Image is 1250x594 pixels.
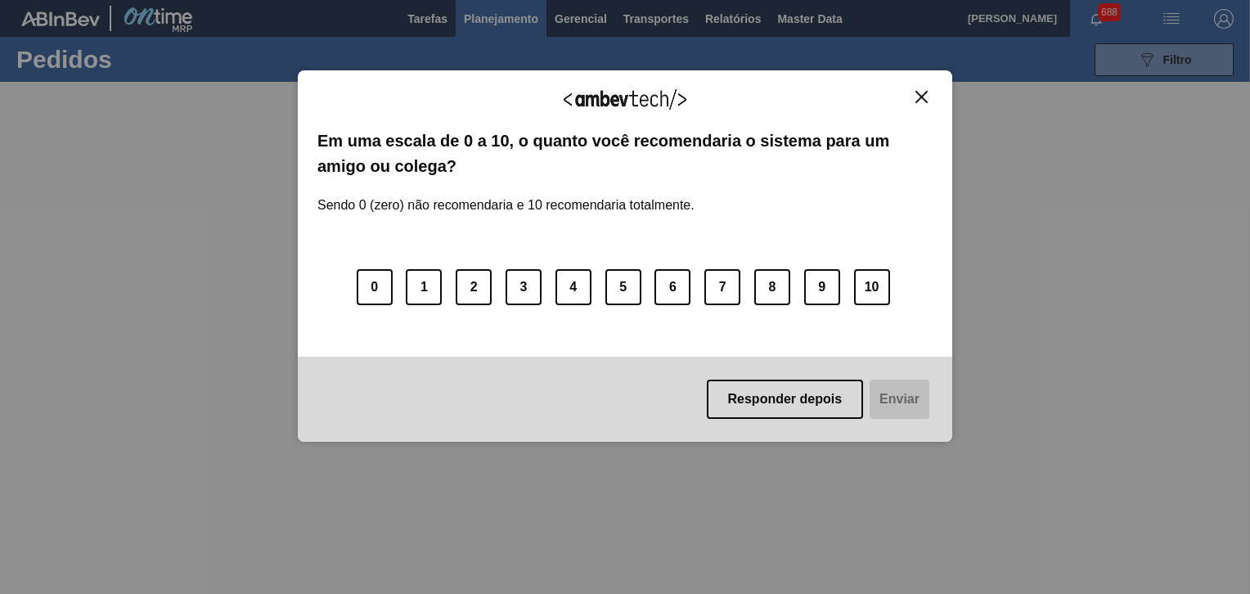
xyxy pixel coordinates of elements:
button: 10 [854,269,890,305]
button: 0 [357,269,393,305]
button: 5 [605,269,641,305]
img: Logo Ambevtech [564,89,686,110]
button: 4 [555,269,591,305]
label: Sendo 0 (zero) não recomendaria e 10 recomendaria totalmente. [317,178,695,213]
button: 9 [804,269,840,305]
button: 8 [754,269,790,305]
label: Em uma escala de 0 a 10, o quanto você recomendaria o sistema para um amigo ou colega? [317,128,933,178]
button: Responder depois [707,380,864,419]
button: 1 [406,269,442,305]
button: 7 [704,269,740,305]
button: 2 [456,269,492,305]
button: 3 [506,269,542,305]
button: Close [911,90,933,104]
img: Close [915,91,928,103]
button: 6 [654,269,690,305]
